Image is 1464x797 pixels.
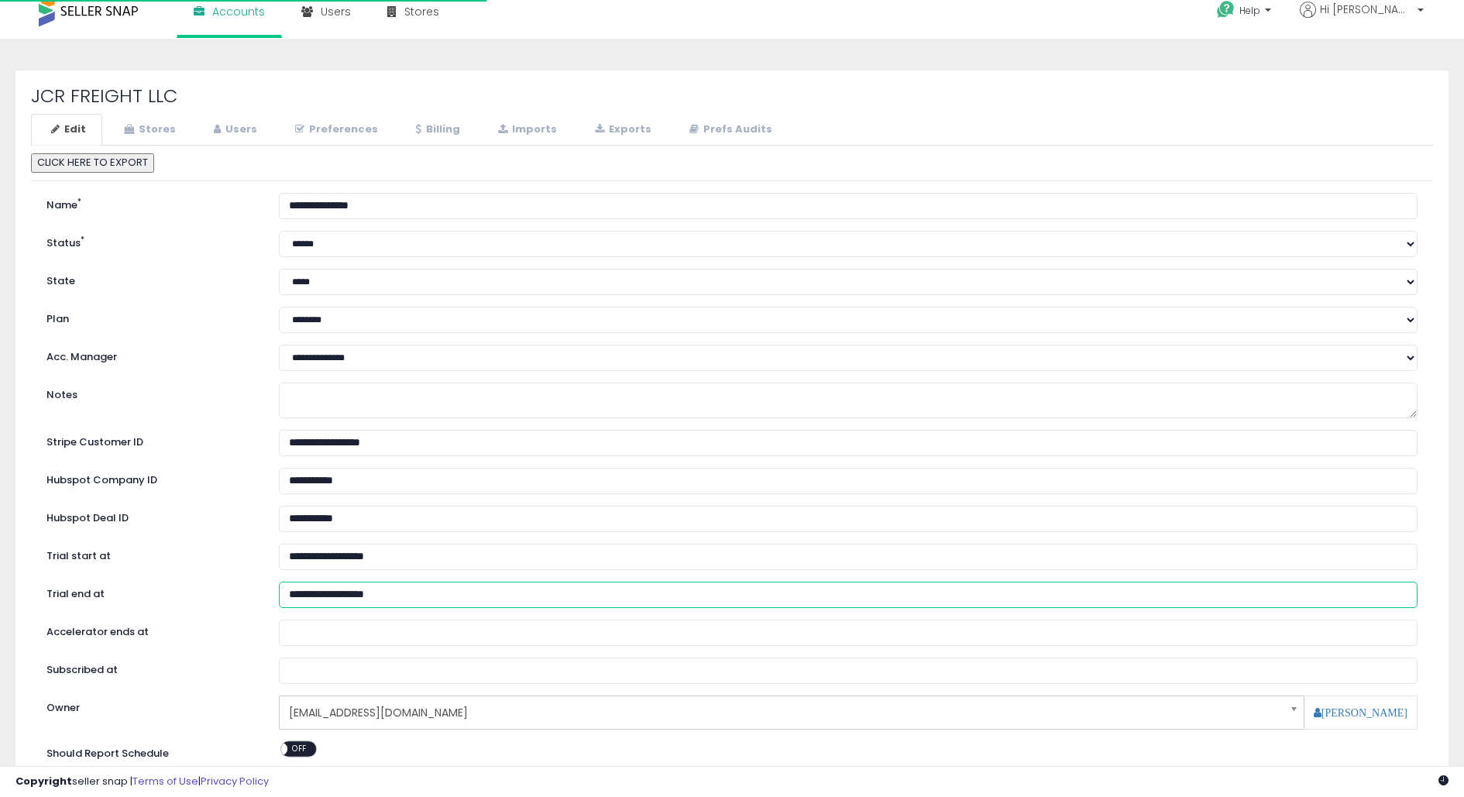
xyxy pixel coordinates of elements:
[1239,4,1260,17] span: Help
[1320,2,1413,17] span: Hi [PERSON_NAME]
[35,193,267,213] label: Name
[201,774,269,788] a: Privacy Policy
[35,658,267,678] label: Subscribed at
[31,153,154,173] button: CLICK HERE TO EXPORT
[35,430,267,450] label: Stripe Customer ID
[132,774,198,788] a: Terms of Use
[212,4,265,19] span: Accounts
[46,747,169,761] label: Should Report Schedule
[31,86,1433,106] h2: JCR FREIGHT LLC
[275,114,394,146] a: Preferences
[35,544,267,564] label: Trial start at
[287,742,312,755] span: OFF
[46,701,80,716] label: Owner
[35,269,267,289] label: State
[478,114,573,146] a: Imports
[321,4,351,19] span: Users
[35,345,267,365] label: Acc. Manager
[104,114,192,146] a: Stores
[35,231,267,251] label: Status
[35,582,267,602] label: Trial end at
[35,468,267,488] label: Hubspot Company ID
[35,506,267,526] label: Hubspot Deal ID
[15,775,269,789] div: seller snap | |
[669,114,789,146] a: Prefs Audits
[35,307,267,327] label: Plan
[289,699,1274,726] span: [EMAIL_ADDRESS][DOMAIN_NAME]
[15,774,72,788] strong: Copyright
[31,114,102,146] a: Edit
[404,4,439,19] span: Stores
[194,114,273,146] a: Users
[1314,707,1407,718] a: [PERSON_NAME]
[396,114,476,146] a: Billing
[35,620,267,640] label: Accelerator ends at
[35,383,267,403] label: Notes
[575,114,668,146] a: Exports
[1300,2,1424,36] a: Hi [PERSON_NAME]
